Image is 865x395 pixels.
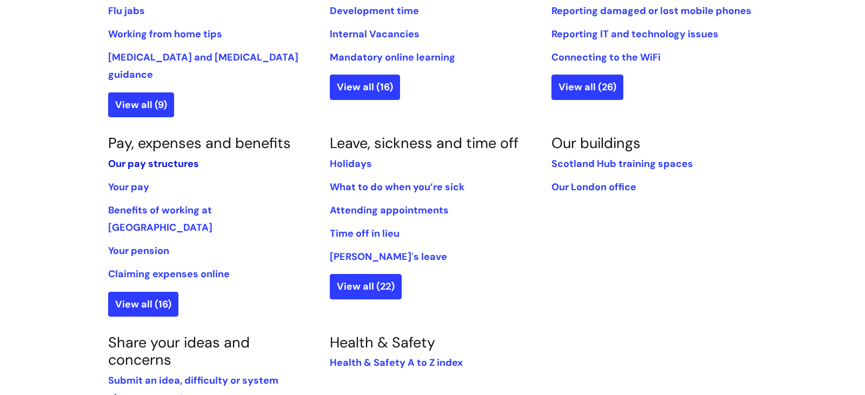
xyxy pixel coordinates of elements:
[330,157,372,170] a: Holidays
[108,244,169,257] a: Your pension
[330,356,463,369] a: Health & Safety A to Z index
[551,133,641,152] a: Our buildings
[330,227,400,240] a: Time off in lieu
[108,4,145,17] a: Flu jabs
[551,180,636,193] a: Our London office
[551,28,718,41] a: Reporting IT and technology issues
[551,157,693,170] a: Scotland Hub training spaces
[108,204,212,234] a: Benefits of working at [GEOGRAPHIC_DATA]
[108,133,291,152] a: Pay, expenses and benefits
[330,333,435,352] a: Health & Safety
[108,292,178,317] a: View all (16)
[330,204,449,217] a: Attending appointments
[330,75,400,99] a: View all (16)
[108,180,149,193] a: Your pay
[108,157,199,170] a: Our pay structures
[330,4,419,17] a: Development time
[108,267,230,280] a: Claiming expenses online
[108,92,174,117] a: View all (9)
[330,274,402,299] a: View all (22)
[330,28,420,41] a: Internal Vacancies
[108,51,298,81] a: [MEDICAL_DATA] and [MEDICAL_DATA] guidance
[108,333,250,369] a: Share your ideas and concerns
[551,51,661,64] a: Connecting to the WiFi
[330,180,464,193] a: What to do when you’re sick
[330,250,447,263] a: [PERSON_NAME]'s leave
[108,28,222,41] a: Working from home tips
[551,4,751,17] a: Reporting damaged or lost mobile phones
[330,133,518,152] a: Leave, sickness and time off
[330,51,455,64] a: Mandatory online learning
[551,75,623,99] a: View all (26)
